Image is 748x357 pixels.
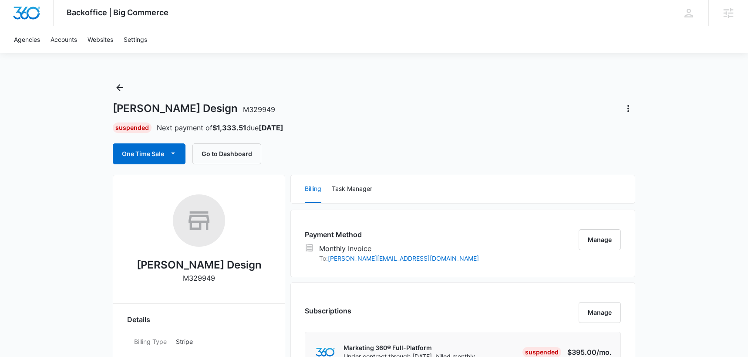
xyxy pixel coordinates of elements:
[82,26,118,53] a: Websites
[113,143,185,164] button: One Time Sale
[305,306,351,316] h3: Subscriptions
[9,26,45,53] a: Agencies
[579,302,621,323] button: Manage
[332,175,372,203] button: Task Manager
[344,343,475,352] p: Marketing 360® Full-Platform
[113,81,127,95] button: Back
[157,122,283,133] p: Next payment of due
[192,143,261,164] button: Go to Dashboard
[127,314,150,325] span: Details
[134,337,169,346] dt: Billing Type
[183,273,215,283] p: M329949
[243,105,275,114] span: M329949
[259,123,283,132] strong: [DATE]
[579,229,621,250] button: Manage
[67,8,168,17] span: Backoffice | Big Commerce
[319,254,479,263] p: To:
[45,26,82,53] a: Accounts
[212,123,246,132] strong: $1,333.51
[305,229,479,240] h3: Payment Method
[113,122,152,133] div: Suspended
[176,337,264,346] p: Stripe
[305,175,321,203] button: Billing
[328,255,479,262] a: [PERSON_NAME][EMAIL_ADDRESS][DOMAIN_NAME]
[137,257,262,273] h2: [PERSON_NAME] Design
[113,102,275,115] h1: [PERSON_NAME] Design
[316,348,334,357] img: marketing360Logo
[621,102,635,116] button: Actions
[319,243,479,254] p: Monthly Invoice
[118,26,152,53] a: Settings
[596,348,612,357] span: /mo.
